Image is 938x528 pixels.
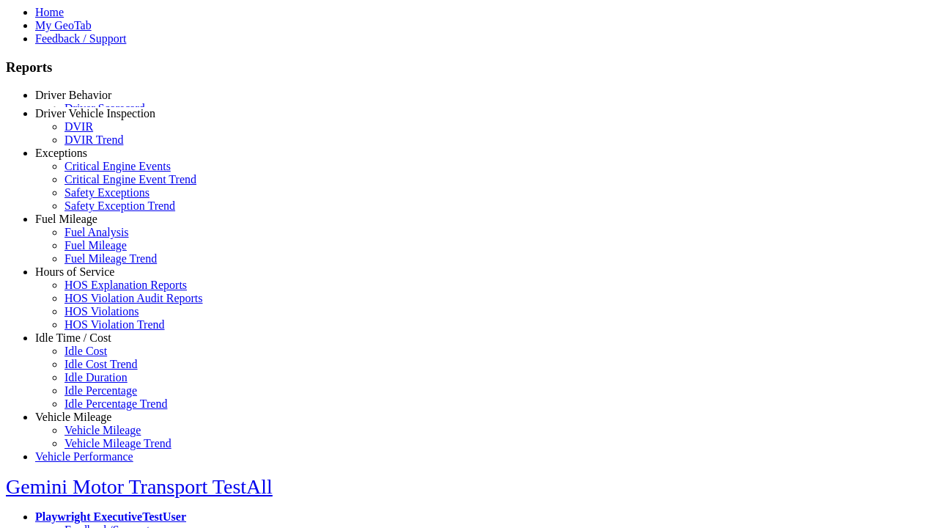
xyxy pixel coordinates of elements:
[35,107,155,120] a: Driver Vehicle Inspection
[35,89,111,101] a: Driver Behavior
[64,318,165,331] a: HOS Violation Trend
[64,397,167,410] a: Idle Percentage Trend
[64,226,129,238] a: Fuel Analysis
[64,173,196,186] a: Critical Engine Event Trend
[35,147,87,159] a: Exceptions
[64,292,203,304] a: HOS Violation Audit Reports
[35,331,111,344] a: Idle Time / Cost
[64,252,157,265] a: Fuel Mileage Trend
[64,305,139,318] a: HOS Violations
[64,102,145,114] a: Driver Scorecard
[35,19,92,32] a: My GeoTab
[35,450,133,463] a: Vehicle Performance
[35,265,114,278] a: Hours of Service
[6,475,273,498] a: Gemini Motor Transport TestAll
[64,239,127,252] a: Fuel Mileage
[35,411,111,423] a: Vehicle Mileage
[35,6,64,18] a: Home
[35,32,126,45] a: Feedback / Support
[64,345,107,357] a: Idle Cost
[64,384,137,397] a: Idle Percentage
[64,133,123,146] a: DVIR Trend
[6,59,932,76] h3: Reports
[64,358,138,370] a: Idle Cost Trend
[64,186,149,199] a: Safety Exceptions
[64,279,187,291] a: HOS Explanation Reports
[64,160,171,172] a: Critical Engine Events
[64,120,93,133] a: DVIR
[35,213,97,225] a: Fuel Mileage
[64,437,171,450] a: Vehicle Mileage Trend
[64,199,175,212] a: Safety Exception Trend
[64,371,128,384] a: Idle Duration
[64,424,141,436] a: Vehicle Mileage
[35,510,186,523] a: Playwright ExecutiveTestUser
